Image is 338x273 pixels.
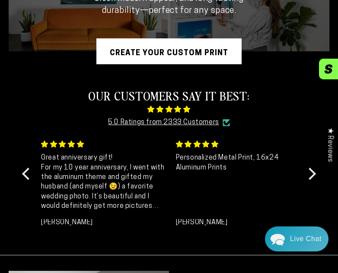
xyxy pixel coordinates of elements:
[41,153,165,163] div: Great anniversary gift!
[35,88,304,103] h2: OUR CUSTOMERS SAY IT BEST:
[41,139,165,150] div: 5 stars
[265,226,328,251] div: Chat widget toggle
[176,139,300,150] div: 5 stars
[108,116,219,129] a: 5.0 Ratings from 2333 Customers
[176,153,300,173] p: Personalized Metal Print, 16x24 Aluminum Prints
[176,219,300,226] div: [PERSON_NAME]
[290,226,322,251] div: Contact Us Directly
[96,38,242,64] a: Create Your Custom Print
[35,103,304,116] span: 4.85 stars
[41,163,165,211] p: For my 10 year anniversary, I went with the aluminum theme and gifted my husband (and myself 😉) a...
[322,121,338,169] div: Click to open Judge.me floating reviews tab
[41,219,165,226] div: [PERSON_NAME]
